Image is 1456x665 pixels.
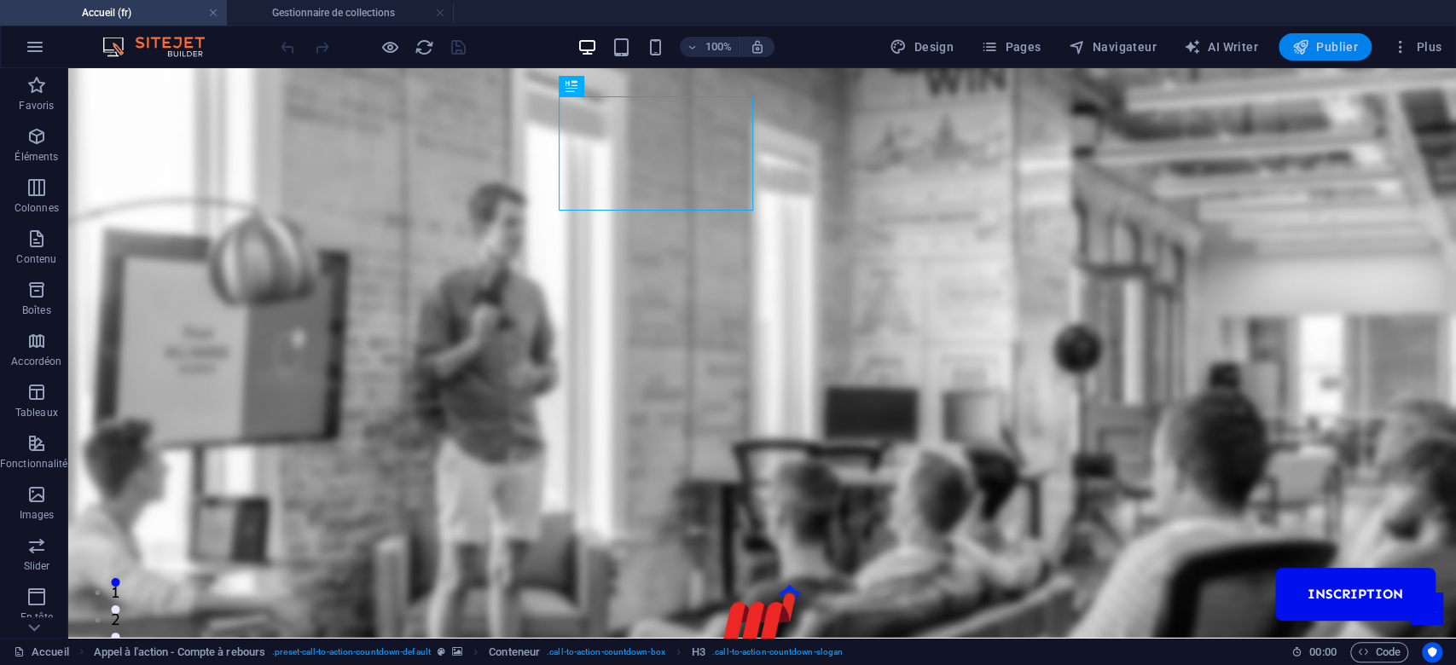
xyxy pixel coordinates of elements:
[98,37,226,57] img: Editor Logo
[1350,642,1408,662] button: Code
[1291,642,1337,662] h6: Durée de la session
[1279,33,1372,61] button: Publier
[20,610,53,624] p: En-tête
[1358,642,1401,662] span: Code
[15,406,58,419] p: Tableaux
[24,559,50,573] p: Slider
[94,642,843,662] nav: breadcrumb
[452,647,462,656] i: Cet élément contient un arrière-plan.
[890,38,954,55] span: Design
[883,33,960,61] div: Design (Ctrl+Alt+Y)
[705,37,733,57] h6: 100%
[547,642,665,662] span: . call-to-action-countdown-box
[883,33,960,61] button: Design
[1422,642,1442,662] button: Usercentrics
[415,38,434,57] i: Actualiser la page
[1184,38,1258,55] span: AI Writer
[1392,38,1441,55] span: Plus
[94,642,265,662] span: Cliquez pour sélectionner. Double-cliquez pour modifier.
[712,642,843,662] span: . call-to-action-countdown-slogan
[14,642,69,662] a: Cliquez pour annuler la sélection. Double-cliquez pour ouvrir Pages.
[750,39,765,55] i: Lors du redimensionnement, ajuster automatiquement le niveau de zoom en fonction de l'appareil sé...
[692,642,705,662] span: Cliquez pour sélectionner. Double-cliquez pour modifier.
[15,201,59,215] p: Colonnes
[1385,33,1448,61] button: Plus
[20,508,55,522] p: Images
[11,355,61,368] p: Accordéon
[489,642,540,662] span: Cliquez pour sélectionner. Double-cliquez pour modifier.
[1309,642,1336,662] span: 00 00
[1321,645,1324,658] span: :
[981,38,1041,55] span: Pages
[974,33,1047,61] button: Pages
[227,3,454,22] h4: Gestionnaire de collections
[22,304,51,317] p: Boîtes
[1068,38,1156,55] span: Navigateur
[680,37,740,57] button: 100%
[1292,38,1358,55] span: Publier
[414,37,434,57] button: reload
[438,647,445,656] i: Cet élément est une présélection personnalisable.
[19,99,54,113] p: Favoris
[1177,33,1265,61] button: AI Writer
[272,642,431,662] span: . preset-call-to-action-countdown-default
[1061,33,1163,61] button: Navigateur
[380,37,400,57] button: Cliquez ici pour quitter le mode Aperçu et poursuivre l'édition.
[15,150,58,164] p: Éléments
[16,252,56,266] p: Contenu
